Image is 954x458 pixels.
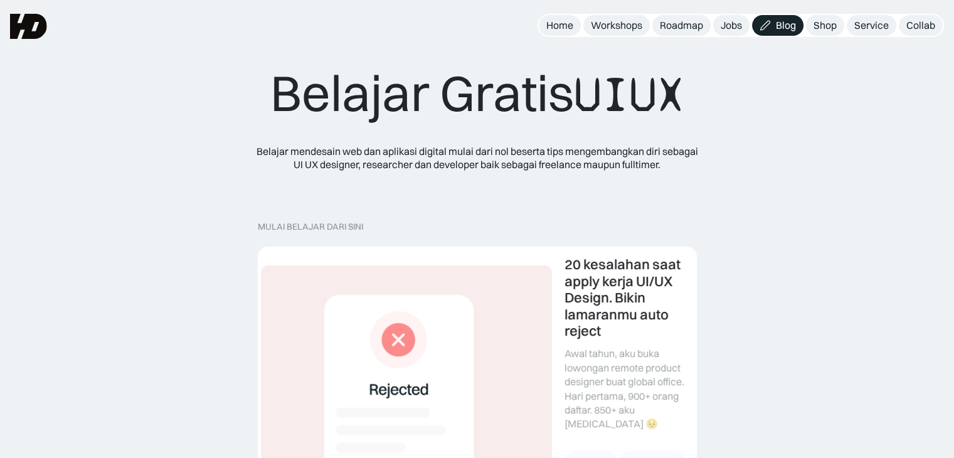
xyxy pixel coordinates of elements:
[258,221,697,232] div: MULAI BELAJAR DARI SINI
[752,15,803,36] a: Blog
[252,145,703,171] div: Belajar mendesain web dan aplikasi digital mulai dari nol beserta tips mengembangkan diri sebagai...
[713,15,750,36] a: Jobs
[721,19,742,32] div: Jobs
[583,15,650,36] a: Workshops
[806,15,844,36] a: Shop
[546,19,573,32] div: Home
[847,15,896,36] a: Service
[574,65,684,125] span: UIUX
[660,19,703,32] div: Roadmap
[814,19,837,32] div: Shop
[776,19,796,32] div: Blog
[270,63,684,125] div: Belajar Gratis
[591,19,642,32] div: Workshops
[652,15,711,36] a: Roadmap
[854,19,889,32] div: Service
[906,19,935,32] div: Collab
[539,15,581,36] a: Home
[899,15,943,36] a: Collab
